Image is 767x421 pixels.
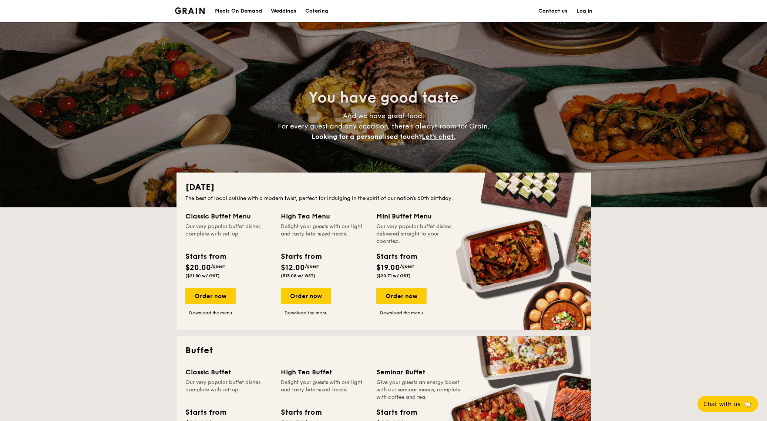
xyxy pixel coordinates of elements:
span: You have good taste [309,89,458,107]
a: Download the menu [185,310,236,316]
div: Starts from [185,251,226,262]
div: The best of local cuisine with a modern twist, perfect for indulging in the spirit of our nation’... [185,195,582,202]
a: Download the menu [376,310,427,316]
span: Chat with us [703,401,740,408]
span: $12.00 [281,263,305,272]
div: Our very popular buffet dishes, delivered straight to your doorstep. [376,223,463,245]
span: $20.00 [185,263,211,272]
span: Let's chat. [422,133,455,141]
div: Mini Buffet Menu [376,211,463,221]
span: $19.00 [376,263,400,272]
div: Starts from [376,251,417,262]
a: Download the menu [281,310,331,316]
div: Classic Buffet [185,367,272,377]
span: And we have great food. For every guest and any occasion, there’s always room for Grain. [278,112,490,141]
div: Delight your guests with our light and tasty bite-sized treats. [281,223,367,245]
div: Starts from [185,407,226,418]
h2: Buffet [185,345,582,357]
div: Starts from [281,251,321,262]
div: Seminar Buffet [376,367,463,377]
span: /guest [211,264,225,269]
span: /guest [305,264,319,269]
span: ($21.80 w/ GST) [185,273,220,278]
div: Give your guests an energy boost with our seminar menus, complete with coffee and tea. [376,379,463,401]
span: ($13.08 w/ GST) [281,273,315,278]
h2: [DATE] [185,181,582,193]
span: ($20.71 w/ GST) [376,273,411,278]
div: Starts from [376,407,417,418]
div: Order now [376,288,427,304]
a: Logotype [175,7,205,14]
div: Our very popular buffet dishes, complete with set-up. [185,379,272,401]
div: Order now [281,288,331,304]
div: Starts from [281,407,321,418]
div: Our very popular buffet dishes, complete with set-up. [185,223,272,245]
span: Looking for a personalised touch? [312,133,422,141]
div: High Tea Buffet [281,367,367,377]
div: Delight your guests with our light and tasty bite-sized treats. [281,379,367,401]
div: Order now [185,288,236,304]
span: /guest [400,264,414,269]
span: 🦙 [743,400,752,408]
div: Classic Buffet Menu [185,211,272,221]
div: High Tea Menu [281,211,367,221]
img: Grain [175,7,205,14]
button: Chat with us🦙 [697,396,758,412]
